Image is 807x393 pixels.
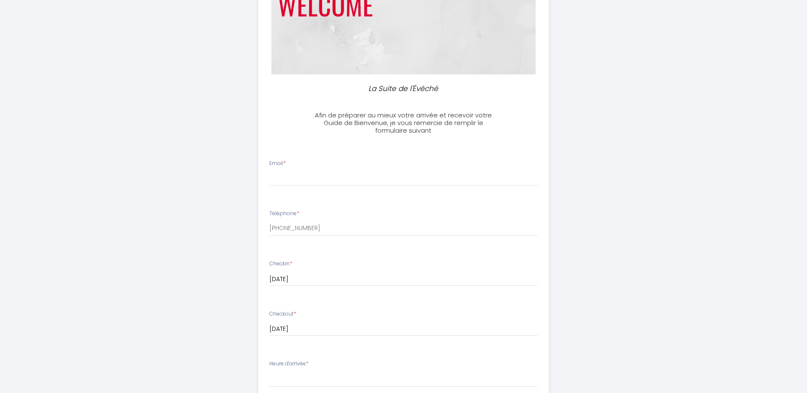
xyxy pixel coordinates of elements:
[269,210,299,218] label: Téléphone
[269,159,286,168] label: Email
[269,360,308,368] label: Heure d'arrivée
[269,310,296,318] label: Checkout
[313,83,495,94] p: La Suite de l'Évêché
[269,260,292,268] label: Checkin
[309,111,498,134] h3: Afin de préparer au mieux votre arrivée et recevoir votre Guide de Bienvenue, je vous remercie de...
